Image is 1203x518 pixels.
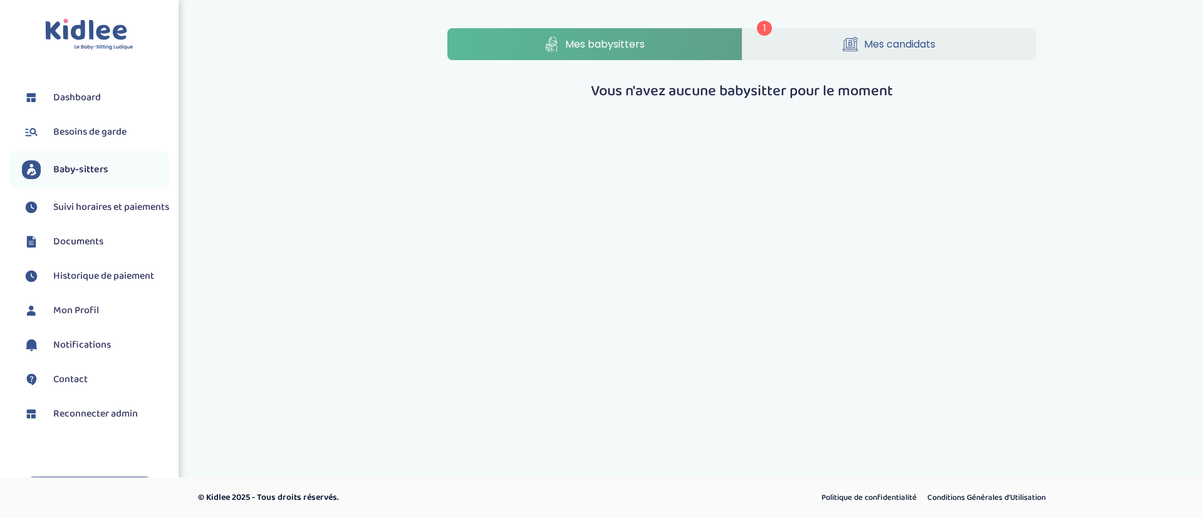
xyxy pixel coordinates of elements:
[447,28,742,60] a: Mes babysitters
[22,232,169,251] a: Documents
[22,198,169,217] a: Suivi horaires et paiements
[447,80,1036,103] p: Vous n'avez aucune babysitter pour le moment
[45,19,133,51] img: logo.svg
[565,36,645,52] span: Mes babysitters
[22,370,169,389] a: Contact
[53,407,138,422] span: Reconnecter admin
[22,301,169,320] a: Mon Profil
[22,336,41,355] img: notification.svg
[22,267,169,286] a: Historique de paiement
[53,269,154,284] span: Historique de paiement
[53,303,99,318] span: Mon Profil
[22,405,41,423] img: dashboard.svg
[22,336,169,355] a: Notifications
[757,21,772,36] span: 1
[53,200,169,215] span: Suivi horaires et paiements
[22,405,169,423] a: Reconnecter admin
[198,491,655,504] p: © Kidlee 2025 - Tous droits réservés.
[53,338,111,353] span: Notifications
[53,162,108,177] span: Baby-sitters
[22,160,41,179] img: babysitters.svg
[53,372,88,387] span: Contact
[22,160,169,179] a: Baby-sitters
[817,490,921,506] a: Politique de confidentialité
[22,123,41,142] img: besoin.svg
[22,198,41,217] img: suivihoraire.svg
[923,490,1050,506] a: Conditions Générales d’Utilisation
[22,123,169,142] a: Besoins de garde
[22,232,41,251] img: documents.svg
[22,88,169,107] a: Dashboard
[53,234,103,249] span: Documents
[22,267,41,286] img: suivihoraire.svg
[22,370,41,389] img: contact.svg
[53,125,127,140] span: Besoins de garde
[53,90,101,105] span: Dashboard
[864,36,935,52] span: Mes candidats
[22,301,41,320] img: profil.svg
[742,28,1037,60] a: Mes candidats
[22,88,41,107] img: dashboard.svg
